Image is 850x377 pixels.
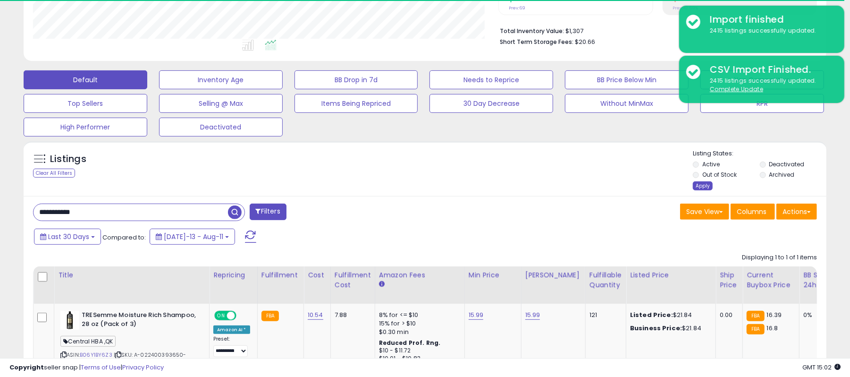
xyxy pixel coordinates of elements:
div: $21.84 [630,324,708,333]
div: 2415 listings successfully updated. [703,26,837,35]
p: Listing States: [693,149,826,158]
div: seller snap | | [9,363,164,372]
button: Actions [776,204,817,220]
div: $21.84 [630,311,708,319]
a: 15.99 [469,310,484,320]
u: Complete Update [710,85,763,93]
div: Amazon Fees [379,270,461,280]
h5: Listings [50,153,86,166]
div: Clear All Filters [33,169,75,178]
span: Columns [737,207,766,216]
div: 7.88 [335,311,368,319]
label: Archived [769,171,795,179]
div: Fulfillment [261,270,300,280]
button: Inventory Age [159,70,283,89]
div: Listed Price [630,270,712,280]
button: BB Price Below Min [565,70,689,89]
span: [DATE]-13 - Aug-11 [164,232,223,241]
button: Filters [250,204,286,220]
a: Privacy Policy [122,363,164,372]
img: 31O9LiVUS0L._SL40_.jpg [60,311,79,330]
span: Central HBA ,QK [60,336,116,347]
span: $20.66 [575,37,595,46]
button: Default [24,70,147,89]
div: Ship Price [720,270,739,290]
button: Deactivated [159,118,283,137]
div: $10 - $11.72 [379,347,457,355]
span: Compared to: [102,233,146,242]
button: Columns [731,204,775,220]
button: High Performer [24,118,147,137]
span: | SKU: A-022400393650-P003-8414 [60,351,186,365]
button: Without MinMax [565,94,689,113]
button: BB Drop in 7d [295,70,418,89]
span: 16.8 [767,324,778,333]
div: Title [58,270,205,280]
strong: Copyright [9,363,44,372]
div: Fulfillment Cost [335,270,371,290]
div: Repricing [213,270,253,280]
small: Amazon Fees. [379,280,385,289]
small: Prev: 69 [509,5,525,11]
div: CSV Import Finished. [703,63,837,77]
a: B06Y1BY6Z3 [80,351,112,359]
label: Out of Stock [702,171,737,179]
div: Cost [308,270,327,280]
b: Reduced Prof. Rng. [379,339,441,347]
div: [PERSON_NAME] [525,270,581,280]
div: Displaying 1 to 1 of 1 items [742,253,817,262]
span: 2025-09-11 15:02 GMT [802,363,841,372]
span: Last 30 Days [48,232,89,241]
small: Prev: 42.69% [673,5,699,11]
div: 2415 listings successfully updated. [703,77,837,94]
button: RPR [700,94,824,113]
button: Last 30 Days [34,229,101,245]
div: Min Price [469,270,517,280]
span: 16.39 [767,310,782,319]
b: TRESemme Moisture Rich Shampoo, 28 oz (Pack of 3) [82,311,196,331]
button: Needs to Reprice [429,70,553,89]
small: FBA [747,311,764,321]
li: $1,307 [500,25,810,36]
button: [DATE]-13 - Aug-11 [150,229,235,245]
button: Top Sellers [24,94,147,113]
div: 15% for > $10 [379,319,457,328]
b: Short Term Storage Fees: [500,38,573,46]
span: OFF [235,312,250,320]
div: 0.00 [720,311,735,319]
div: BB Share 24h. [803,270,838,290]
label: Deactivated [769,160,805,168]
div: 121 [589,311,619,319]
small: FBA [261,311,279,321]
b: Business Price: [630,324,682,333]
b: Total Inventory Value: [500,27,564,35]
div: Apply [693,181,713,190]
div: $0.30 min [379,328,457,336]
div: Current Buybox Price [747,270,795,290]
div: 0% [803,311,834,319]
label: Active [702,160,720,168]
a: 10.54 [308,310,323,320]
div: $10.01 - $10.83 [379,355,457,363]
a: 15.99 [525,310,540,320]
div: Import finished [703,13,837,26]
div: Preset: [213,336,250,357]
b: Listed Price: [630,310,673,319]
button: Selling @ Max [159,94,283,113]
a: Terms of Use [81,363,121,372]
small: FBA [747,324,764,334]
button: Save View [680,204,729,220]
div: Amazon AI * [213,326,250,334]
button: Items Being Repriced [295,94,418,113]
span: ON [215,312,227,320]
button: 30 Day Decrease [429,94,553,113]
div: Fulfillable Quantity [589,270,622,290]
div: 8% for <= $10 [379,311,457,319]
